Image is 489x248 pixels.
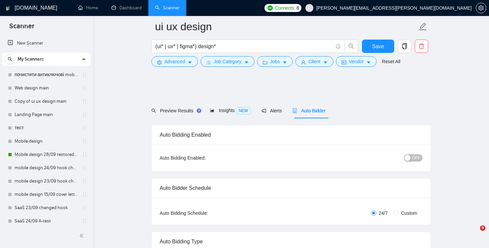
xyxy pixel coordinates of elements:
span: area-chart [210,108,215,113]
span: caret-down [366,60,371,65]
span: holder [82,112,87,117]
input: Scanner name... [155,18,417,35]
span: setting [157,60,162,65]
span: Preview Results [151,108,199,113]
span: bars [206,60,211,65]
span: NEW [236,107,251,114]
a: тест [15,121,78,135]
span: 24/7 [376,209,391,217]
iframe: Intercom live chat [466,225,482,241]
span: search [151,108,156,113]
div: Auto Bidding Enabled [160,125,422,144]
span: caret-down [282,60,287,65]
span: setting [476,5,486,11]
img: upwork-logo.png [267,5,273,11]
a: Web design main [15,81,78,95]
span: Client [308,58,320,65]
a: mobile design 15/09 cover letter another first part [15,188,78,201]
span: holder [82,85,87,91]
button: settingAdvancedcaret-down [151,56,198,67]
span: holder [82,99,87,104]
span: 9 [480,225,485,231]
span: My Scanners [18,53,44,66]
a: SaaS 23/09 changed hook [15,201,78,214]
span: OFF [412,154,420,162]
a: homeHome [78,5,98,11]
button: search [345,40,358,53]
span: Scanner [4,21,40,35]
span: Insights [210,108,250,113]
span: Auto Bidder [292,108,325,113]
span: holder [82,152,87,157]
button: Save [362,40,394,53]
span: Custom [399,209,420,217]
span: edit [418,22,427,31]
button: userClientcaret-down [295,56,333,67]
span: idcard [342,60,346,65]
a: mobile design 23/09 hook changed [15,175,78,188]
span: user [301,60,306,65]
a: Reset All [382,58,400,65]
span: Alerts [261,108,282,113]
button: folderJobscaret-down [257,56,293,67]
button: setting [476,3,486,13]
span: delete [415,43,428,49]
span: Connects: [275,4,295,12]
span: info-circle [336,44,340,49]
a: Landing Page main [15,108,78,121]
span: double-left [79,232,86,239]
li: New Scanner [2,37,90,50]
span: 8 [296,4,299,12]
a: SaaS 24/09 A-test [15,214,78,228]
span: holder [82,179,87,184]
span: copy [398,43,411,49]
a: setting [476,5,486,11]
input: Search Freelance Jobs... [155,42,333,51]
div: Auto Bidder Schedule [160,179,422,197]
img: logo [6,3,10,14]
span: holder [82,72,87,77]
div: Auto Bidding Enabled: [160,154,247,162]
button: delete [415,40,428,53]
a: New Scanner [8,37,85,50]
span: Jobs [270,58,280,65]
button: search [5,54,15,64]
span: holder [82,192,87,197]
span: holder [82,139,87,144]
span: search [345,43,358,49]
span: caret-down [244,60,249,65]
button: copy [398,40,411,53]
a: dashboardDashboard [111,5,142,11]
span: caret-down [323,60,328,65]
span: holder [82,218,87,224]
button: idcardVendorcaret-down [336,56,377,67]
span: robot [292,108,297,113]
span: user [307,6,312,10]
span: holder [82,205,87,210]
a: почистити антиключові mobile design main [15,68,78,81]
span: Advanced [164,58,185,65]
span: holder [82,165,87,171]
span: holder [82,125,87,131]
button: barsJob Categorycaret-down [201,56,254,67]
div: Auto Bidding Schedule: [160,209,247,217]
span: Save [372,42,384,51]
span: Vendor [349,58,364,65]
span: notification [261,108,266,113]
a: Mobile design [15,135,78,148]
span: Job Category [214,58,241,65]
span: search [5,57,15,62]
div: Tooltip anchor [196,108,202,114]
a: searchScanner [155,5,180,11]
span: folder [263,60,267,65]
a: Copy of ui ux design main [15,95,78,108]
span: caret-down [188,60,192,65]
a: mobile design 24/09 hook changed [15,161,78,175]
a: Mobile design 28/09 restored to first version [15,148,78,161]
